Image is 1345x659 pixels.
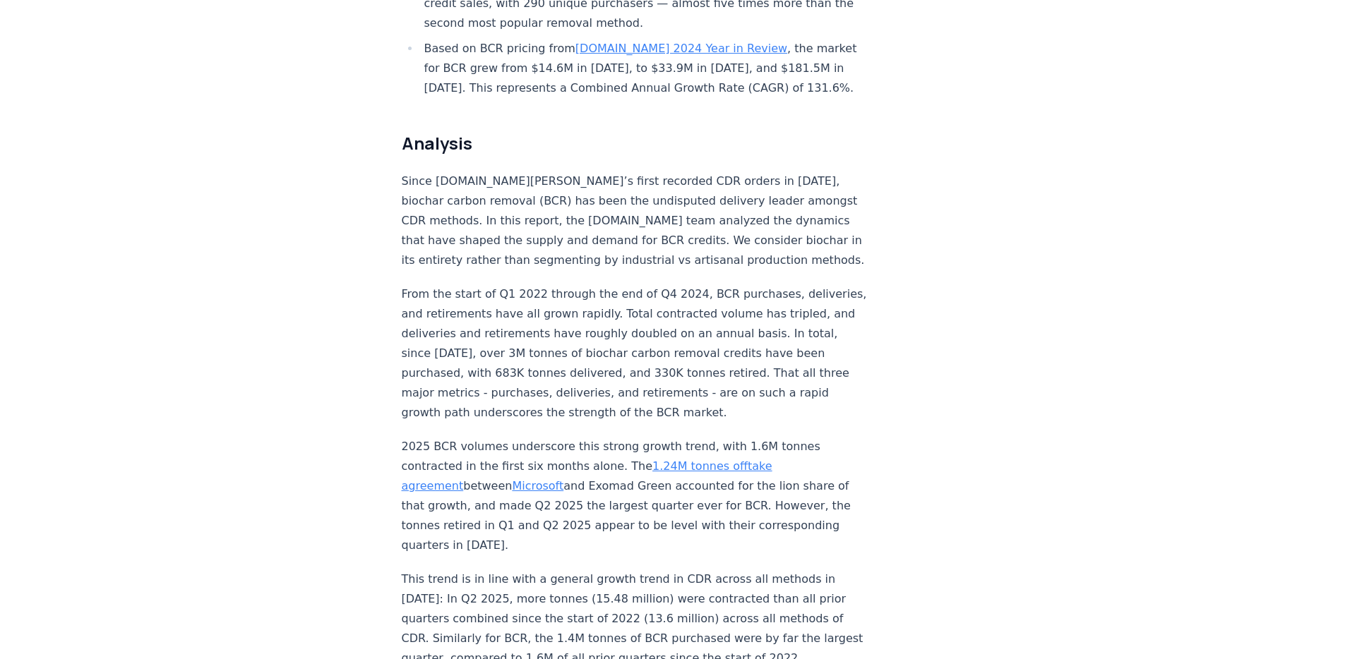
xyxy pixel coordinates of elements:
[402,437,869,555] p: 2025 BCR volumes underscore this strong growth trend, with 1.6M tonnes contracted in the first si...
[402,171,869,270] p: Since [DOMAIN_NAME][PERSON_NAME]’s first recorded CDR orders in [DATE], biochar carbon removal (B...
[402,132,869,155] h2: Analysis
[402,284,869,423] p: From the start of Q1 2022 through the end of Q4 2024, BCR purchases, deliveries, and retirements ...
[575,42,787,55] a: [DOMAIN_NAME] 2024 Year in Review
[512,479,563,492] a: Microsoft
[420,39,869,98] li: Based on BCR pricing from , the market for BCR grew from $14.6M in [DATE], to $33.9M in [DATE], a...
